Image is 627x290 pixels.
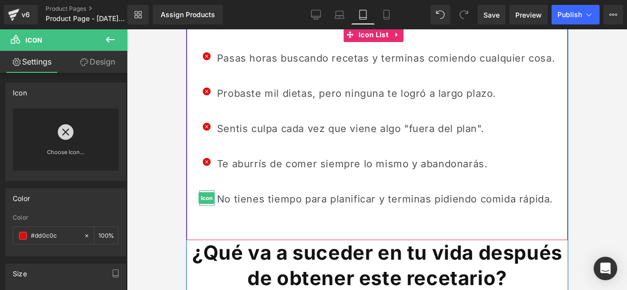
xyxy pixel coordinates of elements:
[6,211,376,261] font: ¿Qué va a suceder en tu vida después de obtener este recetario?
[31,230,79,241] input: Color
[127,5,149,24] a: New Library
[25,36,42,44] span: Icon
[515,10,542,20] span: Preview
[161,11,215,19] div: Assign Products
[46,15,125,22] span: Product Page - [DATE] 12:25:00
[431,5,450,24] button: Undo
[31,129,302,140] font: Te aburrís de comer siempre lo mismo y abandonarás.
[454,5,474,24] button: Redo
[31,164,367,176] font: No tienes tiempo para planificar y terminas pidiendo comida rápida.
[483,10,500,20] span: Save
[13,163,29,175] span: Icon
[328,5,351,24] a: Laptop
[603,5,623,24] button: More
[66,51,129,73] a: Design
[509,5,548,24] a: Preview
[557,11,582,19] span: Publish
[13,83,27,97] div: Icon
[13,148,119,171] a: Choose Icon...
[13,214,119,221] div: Color
[304,5,328,24] a: Desktop
[31,58,310,70] font: Probaste mil dietas, pero ninguna te logró a largo plazo.
[13,264,27,278] div: Size
[4,5,38,24] a: v6
[552,5,600,24] button: Publish
[46,5,144,13] a: Product Pages
[594,257,617,280] div: Open Intercom Messenger
[13,189,30,202] div: Color
[20,8,32,21] div: v6
[31,93,298,105] font: Sentis culpa cada vez que viene algo "fuera del plan".
[375,5,398,24] a: Mobile
[351,5,375,24] a: Tablet
[31,23,369,35] font: Pasas horas buscando recetas y terminas comiendo cualquier cosa.
[95,227,118,244] div: %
